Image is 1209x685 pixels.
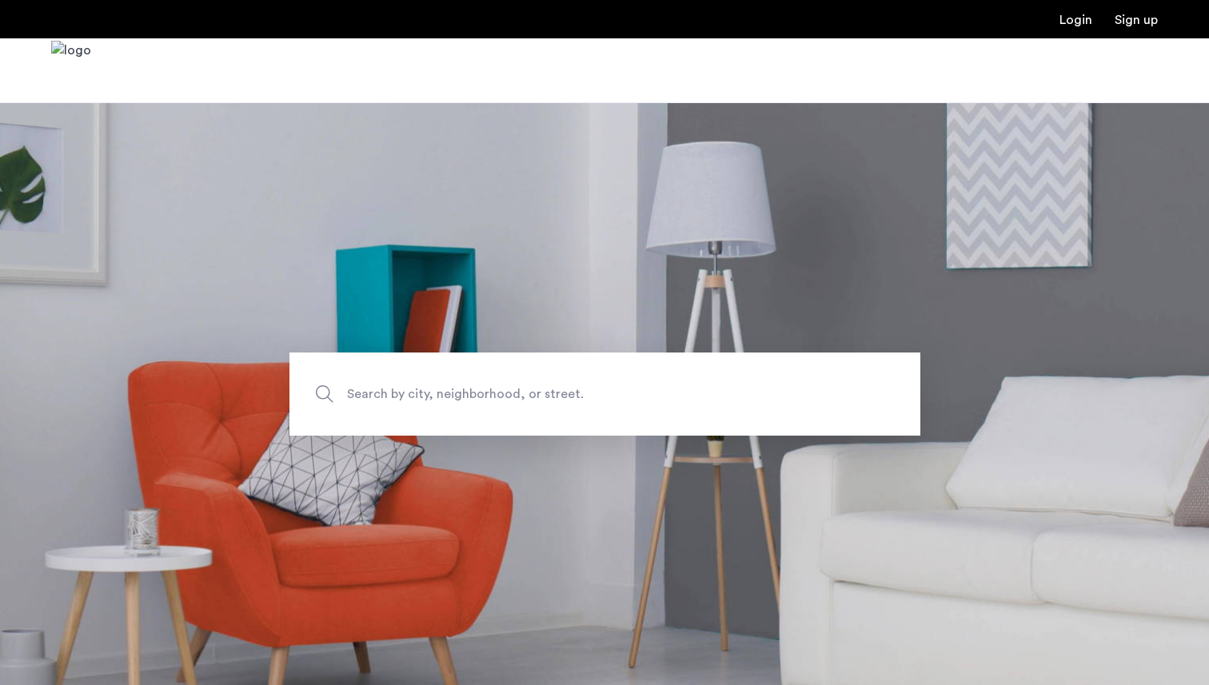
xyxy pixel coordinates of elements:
a: Login [1059,14,1092,26]
input: Apartment Search [289,352,920,436]
a: Registration [1115,14,1158,26]
img: logo [51,41,91,101]
span: Search by city, neighborhood, or street. [347,383,788,404]
a: Cazamio Logo [51,41,91,101]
